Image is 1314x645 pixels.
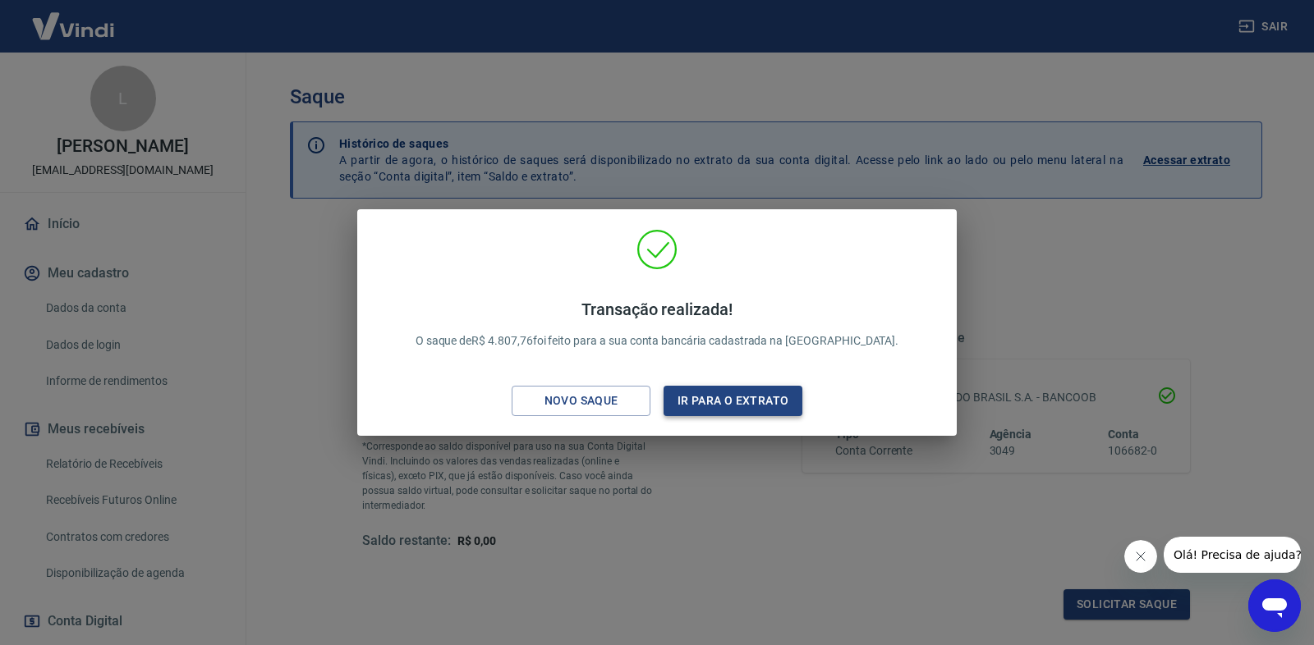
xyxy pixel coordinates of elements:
p: O saque de R$ 4.807,76 foi feito para a sua conta bancária cadastrada na [GEOGRAPHIC_DATA]. [416,300,899,350]
button: Ir para o extrato [664,386,802,416]
span: Olá! Precisa de ajuda? [10,11,138,25]
button: Novo saque [512,386,650,416]
h4: Transação realizada! [416,300,899,319]
div: Novo saque [525,391,638,411]
iframe: Botão para abrir a janela de mensagens [1248,579,1301,632]
iframe: Fechar mensagem [1124,540,1157,573]
iframe: Mensagem da empresa [1164,537,1301,573]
